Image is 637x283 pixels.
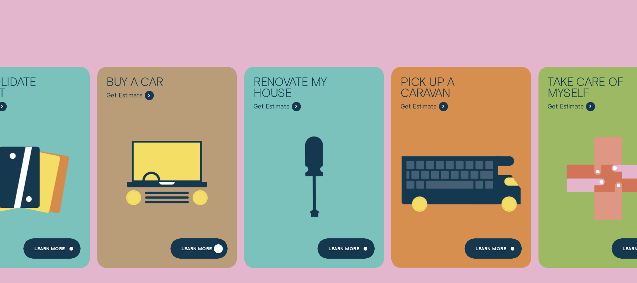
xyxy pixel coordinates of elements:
span: Get Estimate [548,103,584,110]
span: Get Estimate [106,92,142,99]
span: Get Estimate [401,103,437,110]
a: Learn More [170,239,228,259]
span: Get Estimate [254,103,290,110]
div: Pick up a caravan [401,76,490,102]
div: Renovate My House [254,76,343,102]
a: Learn more [317,239,375,259]
a: Learn more [23,239,81,259]
a: Pick up a caravan - Learn more [391,67,531,263]
a: Learn More [464,239,522,259]
a: Buy a car - Learn more [97,67,237,263]
a: Renovate My House - Learn more [244,67,384,263]
div: Buy a car [106,76,196,91]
